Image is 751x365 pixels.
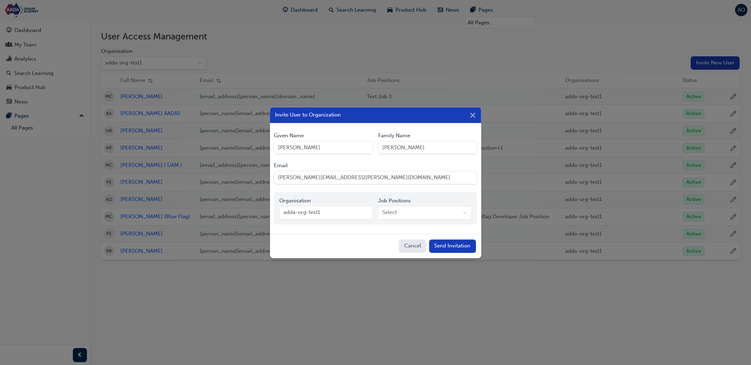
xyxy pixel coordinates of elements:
[274,162,288,169] label: Email
[275,112,476,118] h2: Invite User to Organization
[399,240,426,253] button: Cancel
[274,132,304,139] label: Given Name
[429,240,476,253] button: Send Invitation
[378,197,411,205] label: Job Positions
[279,197,311,205] label: Organisation
[378,206,472,220] button: Select
[382,209,397,216] span: Select
[378,132,410,139] label: Family Name
[279,206,373,220] div: adda-org-test1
